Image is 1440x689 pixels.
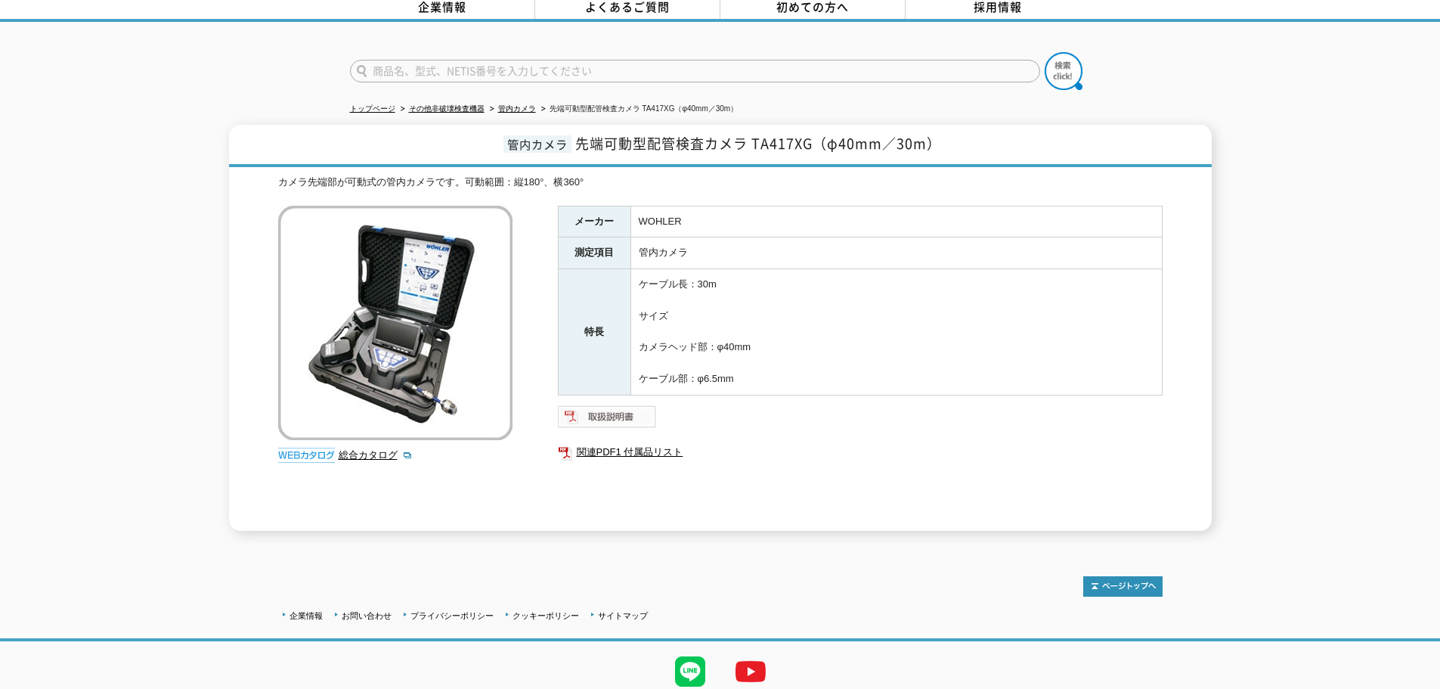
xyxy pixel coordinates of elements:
span: 管内カメラ [503,135,571,153]
td: 管内カメラ [630,237,1162,269]
td: ケーブル長：30m サイズ カメラヘッド部：φ40mm ケーブル部：φ6.5mm [630,269,1162,396]
a: 取扱説明書 [558,414,657,426]
li: 先端可動型配管検査カメラ TA417XG（φ40mm／30m） [538,101,739,117]
input: 商品名、型式、NETIS番号を入力してください [350,60,1040,82]
div: カメラ先端部が可動式の管内カメラです。可動範囲：縦180°、横360° [278,175,1163,191]
span: 先端可動型配管検査カメラ TA417XG（φ40mm／30m） [575,133,941,154]
a: 管内カメラ [498,104,536,113]
th: 測定項目 [558,237,630,269]
img: webカタログ [278,448,335,463]
td: WOHLER [630,206,1162,237]
img: btn_search.png [1045,52,1082,90]
a: クッキーポリシー [513,611,579,620]
img: 先端可動型配管検査カメラ TA417XG（φ40mm／30m） [278,206,513,440]
th: 特長 [558,269,630,396]
a: 関連PDF1 付属品リスト [558,442,1163,462]
a: お問い合わせ [342,611,392,620]
th: メーカー [558,206,630,237]
img: 取扱説明書 [558,405,657,429]
a: サイトマップ [598,611,648,620]
a: プライバシーポリシー [410,611,494,620]
a: トップページ [350,104,395,113]
img: トップページへ [1083,576,1163,597]
a: 企業情報 [290,611,323,620]
a: 総合カタログ [339,449,413,461]
a: その他非破壊検査機器 [409,104,485,113]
